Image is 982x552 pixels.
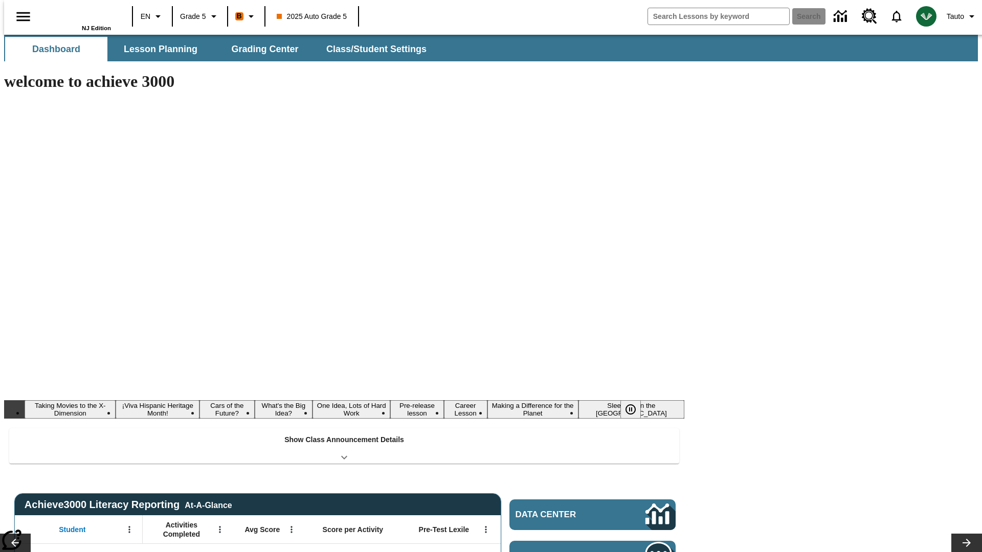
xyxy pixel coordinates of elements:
h1: welcome to achieve 3000 [4,72,684,91]
button: Grading Center [214,37,316,61]
button: Open Menu [212,522,228,537]
button: Slide 7 Career Lesson [444,400,487,419]
div: Show Class Announcement Details [9,428,679,464]
button: Slide 6 Pre-release lesson [390,400,443,419]
div: SubNavbar [4,35,978,61]
div: SubNavbar [4,37,436,61]
button: Slide 9 Sleepless in the Animal Kingdom [578,400,684,419]
button: Open side menu [8,2,38,32]
span: Data Center [516,510,611,520]
button: Dashboard [5,37,107,61]
img: avatar image [916,6,936,27]
a: Notifications [883,3,910,30]
button: Boost Class color is orange. Change class color [231,7,261,26]
button: Pause [620,400,641,419]
button: Slide 1 Taking Movies to the X-Dimension [25,400,116,419]
div: Pause [620,400,651,419]
span: Achieve3000 Literacy Reporting [25,499,232,511]
button: Slide 8 Making a Difference for the Planet [487,400,578,419]
p: Show Class Announcement Details [284,434,404,445]
button: Open Menu [478,522,494,537]
button: Class/Student Settings [318,37,435,61]
span: Score per Activity [323,525,384,534]
button: Language: EN, Select a language [136,7,169,26]
span: EN [141,11,150,22]
button: Open Menu [122,522,137,537]
span: 2025 Auto Grade 5 [277,11,347,22]
button: Slide 4 What's the Big Idea? [255,400,313,419]
span: Student [59,525,85,534]
button: Lesson carousel, Next [951,534,982,552]
button: Select a new avatar [910,3,943,30]
span: Tauto [947,11,964,22]
span: NJ Edition [82,25,111,31]
span: Pre-Test Lexile [419,525,470,534]
button: Slide 5 One Idea, Lots of Hard Work [313,400,390,419]
a: Resource Center, Will open in new tab [856,3,883,30]
div: Home [44,4,111,31]
input: search field [648,8,789,25]
button: Open Menu [284,522,299,537]
button: Slide 2 ¡Viva Hispanic Heritage Month! [116,400,199,419]
button: Grade: Grade 5, Select a grade [176,7,224,26]
span: Grade 5 [180,11,206,22]
button: Lesson Planning [109,37,212,61]
a: Data Center [509,499,676,530]
span: Activities Completed [148,520,215,539]
span: B [237,10,242,22]
a: Data Center [828,3,856,31]
button: Slide 3 Cars of the Future? [199,400,254,419]
button: Profile/Settings [943,7,982,26]
a: Home [44,5,111,25]
span: Avg Score [244,525,280,534]
div: At-A-Glance [185,499,232,510]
